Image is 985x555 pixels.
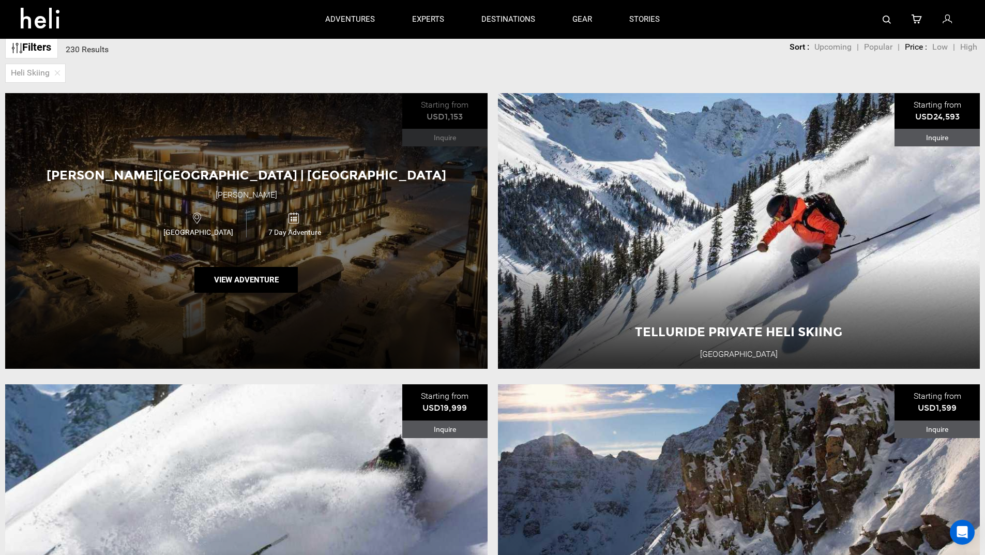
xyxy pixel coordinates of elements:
[412,14,444,25] p: experts
[47,168,446,183] span: [PERSON_NAME][GEOGRAPHIC_DATA] | [GEOGRAPHIC_DATA]
[950,520,975,545] div: Open Intercom Messenger
[150,227,246,237] span: [GEOGRAPHIC_DATA]
[864,42,892,52] span: Popular
[960,42,977,52] span: High
[932,42,948,52] span: Low
[66,44,109,54] span: 230 Results
[953,41,955,53] li: |
[883,16,891,24] img: search-bar-icon.svg
[194,267,298,293] button: View Adventure
[325,14,375,25] p: adventures
[11,67,50,79] span: Heli Skiing
[814,42,852,52] span: Upcoming
[247,227,342,237] span: 7 Day Adventure
[481,14,535,25] p: destinations
[857,41,859,53] li: |
[905,41,927,53] li: Price :
[5,36,58,58] a: Filters
[216,189,277,201] div: [PERSON_NAME]
[12,43,22,53] img: btn-icon.svg
[790,41,809,53] li: Sort :
[55,70,60,76] img: close-icon.png
[898,41,900,53] li: |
